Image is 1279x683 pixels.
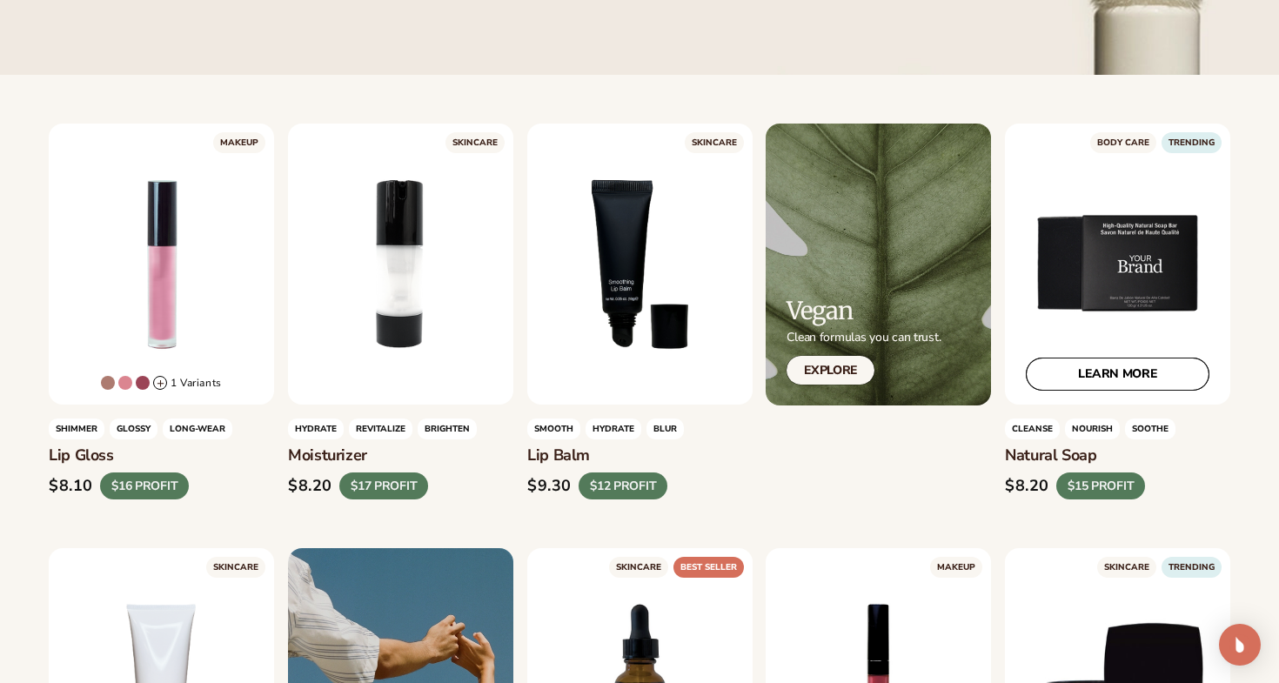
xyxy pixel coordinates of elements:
[49,419,104,440] span: Shimmer
[579,472,667,499] div: $12 PROFIT
[787,298,941,325] h2: Vegan
[1065,419,1120,440] span: NOURISH
[49,447,274,466] h3: Lip Gloss
[163,419,232,440] span: LONG-WEAR
[349,419,412,440] span: REVITALIZE
[527,419,580,440] span: SMOOTH
[49,477,93,496] div: $8.10
[288,477,332,496] div: $8.20
[787,330,941,345] p: Clean formulas you can trust.
[646,419,684,440] span: BLUR
[1005,447,1230,466] h3: Natural Soap
[1005,477,1049,496] div: $8.20
[527,477,572,496] div: $9.30
[1219,624,1261,666] div: Open Intercom Messenger
[288,447,513,466] h3: Moisturizer
[288,419,344,440] span: HYDRATE
[110,419,157,440] span: GLOSSY
[1005,419,1060,440] span: Cleanse
[586,419,641,440] span: HYDRATE
[1026,358,1209,392] a: LEARN MORE
[100,472,189,499] div: $16 PROFIT
[527,447,753,466] h3: Lip Balm
[1056,472,1145,499] div: $15 PROFIT
[1125,419,1175,440] span: SOOTHE
[787,356,874,385] a: Explore
[418,419,477,440] span: BRIGHTEN
[339,472,428,499] div: $17 PROFIT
